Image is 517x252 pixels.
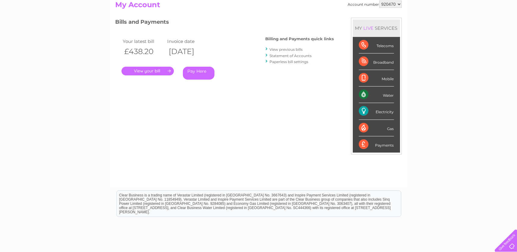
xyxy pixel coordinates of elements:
[122,37,166,45] td: Your latest bill
[122,45,166,58] th: £438.20
[359,103,394,120] div: Electricity
[117,3,401,29] div: Clear Business is a trading name of Verastar Limited (registered in [GEOGRAPHIC_DATA] No. 3667643...
[270,59,309,64] a: Paperless bill settings
[359,120,394,136] div: Gas
[497,26,511,30] a: Log out
[465,26,473,30] a: Blog
[166,45,210,58] th: [DATE]
[362,25,375,31] div: LIVE
[353,20,400,37] div: MY SERVICES
[270,47,303,52] a: View previous bills
[166,37,210,45] td: Invoice date
[115,1,402,12] h2: My Account
[348,1,402,8] div: Account number
[359,136,394,153] div: Payments
[359,70,394,87] div: Mobile
[404,3,445,11] a: 0333 014 3131
[477,26,492,30] a: Contact
[183,67,214,80] a: Pay Here
[115,18,334,28] h3: Bills and Payments
[359,53,394,70] div: Broadband
[122,67,174,75] a: .
[359,87,394,103] div: Water
[426,26,439,30] a: Energy
[359,37,394,53] div: Telecoms
[266,37,334,41] h4: Billing and Payments quick links
[18,16,49,34] img: logo.png
[270,53,312,58] a: Statement of Accounts
[411,26,423,30] a: Water
[443,26,461,30] a: Telecoms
